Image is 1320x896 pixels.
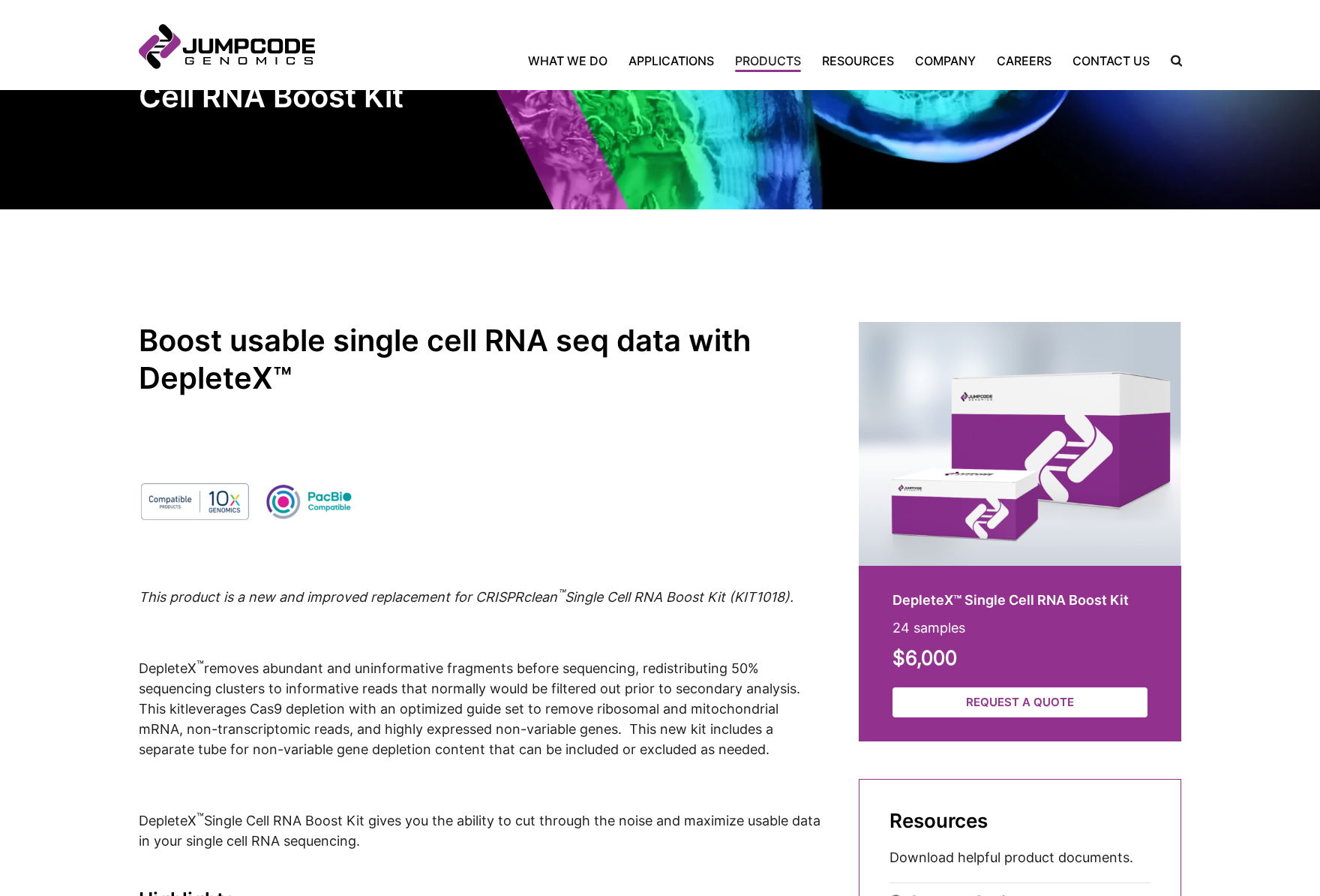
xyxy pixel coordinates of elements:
[986,52,1062,70] a: Careers
[889,847,1150,867] p: Download helpful product documents.
[904,52,986,70] a: Company
[892,618,1147,638] p: 24 samples
[139,657,821,759] p: leverages Cas9 depletion with an optimized guide set to remove ribosomal and mitochondrial mRNA, ...
[1159,55,1183,66] label: Search the site.
[811,52,904,70] a: Resources
[196,659,204,671] sup: ™
[139,810,821,851] p: DepleteX Single Cell RNA Boost Kit gives you the ability to cut through the noise and maximize us...
[139,322,821,397] h2: Boost usable single cell RNA seq data with DepleteX™
[889,810,1150,832] h2: Resources
[557,588,565,600] sup: ™
[139,589,793,605] em: This product is a new and improved replacement for CRISPRclean Single Cell RNA Boost Kit (KIT1018).
[196,811,204,823] sup: ™
[892,687,1147,718] a: Request a Quote
[139,660,804,717] span: DepleteX removes abundant and uninformative fragments before sequencing, redistributing 50% seque...
[315,52,1160,70] nav: Primary Navigation
[528,52,618,70] a: What We Do
[724,52,811,70] a: Products
[1062,52,1160,70] a: Contact Us
[892,646,957,669] strong: $6,000
[892,590,1147,610] h2: DepleteX™ Single Cell RNA Boost Kit
[618,52,724,70] a: Applications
